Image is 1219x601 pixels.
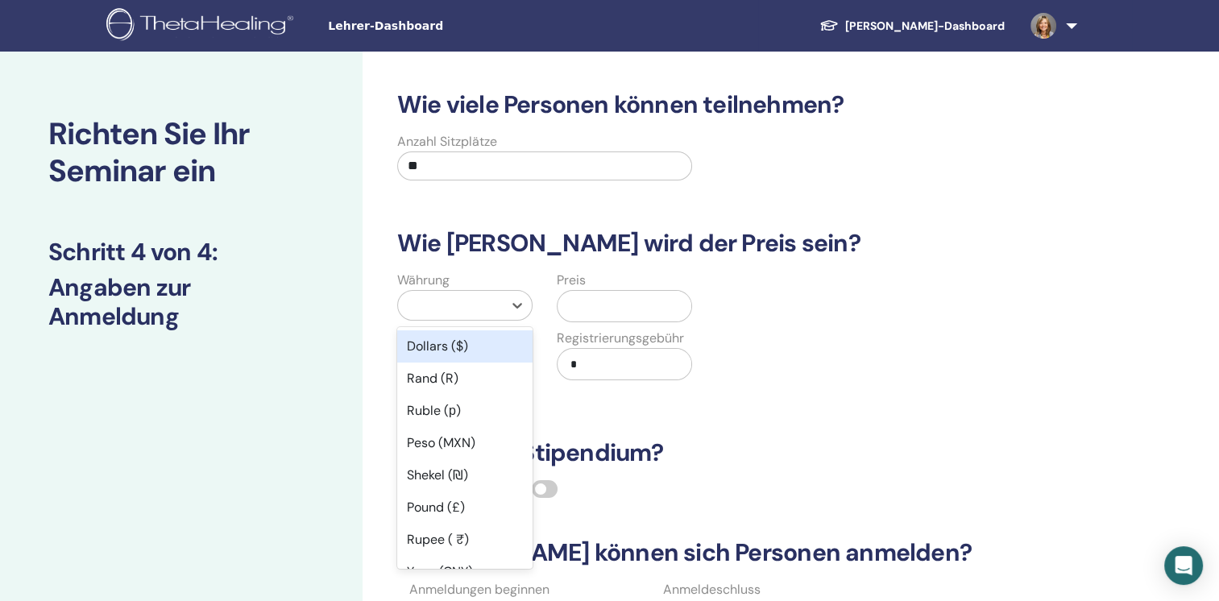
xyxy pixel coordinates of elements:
div: Öffnen Sie den Intercom Messenger [1164,546,1203,585]
div: Yuan (CNY) [397,556,533,588]
label: Anmeldeschluss [663,580,761,599]
h3: [PERSON_NAME] können sich Personen anmelden? [388,538,1046,567]
img: graduation-cap-white.svg [819,19,839,32]
div: Ruble (р) [397,395,533,427]
div: Shekel (₪) [397,459,533,491]
img: logo.png [106,8,299,44]
label: Anmeldungen beginnen [409,580,549,599]
h3: Gibt es ein Stipendium? [388,438,1046,467]
font: Schritt 4 von 4 [48,236,212,267]
h3: Wie viele Personen können teilnehmen? [388,90,1046,119]
div: Dollars ($) [397,330,533,363]
label: Anzahl Sitzplätze [397,132,497,151]
h3: Angaben zur Anmeldung [48,273,314,331]
span: Lehrer-Dashboard [328,18,570,35]
h3: : [48,238,314,267]
label: Registrierungsgebühr [557,329,684,348]
div: Rand (R) [397,363,533,395]
label: Preis [557,271,586,290]
h2: Richten Sie Ihr Seminar ein [48,116,314,189]
font: [PERSON_NAME]-Dashboard [845,19,1005,33]
div: Pound (£) [397,491,533,524]
div: Peso (MXN) [397,427,533,459]
label: Währung [397,271,450,290]
img: default.jpg [1030,13,1056,39]
div: Rupee ( ₹) [397,524,533,556]
h3: Wie [PERSON_NAME] wird der Preis sein? [388,229,1046,258]
a: [PERSON_NAME]-Dashboard [806,11,1018,41]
